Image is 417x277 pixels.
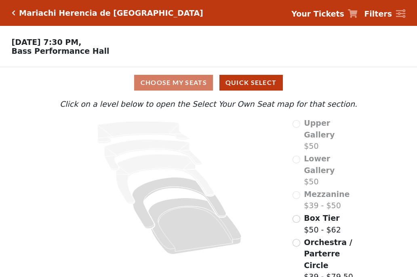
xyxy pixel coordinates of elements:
[19,8,203,18] h5: Mariachi Herencia de [GEOGRAPHIC_DATA]
[105,140,202,170] path: Lower Gallery - Seats Available: 0
[12,10,15,16] a: Click here to go back to filters
[304,212,341,235] label: $50 - $62
[97,121,190,144] path: Upper Gallery - Seats Available: 0
[291,8,358,20] a: Your Tickets
[304,188,350,211] label: $39 - $50
[304,214,339,222] span: Box Tier
[304,154,335,175] span: Lower Gallery
[304,117,359,152] label: $50
[291,9,344,18] strong: Your Tickets
[219,75,283,91] button: Quick Select
[304,238,352,270] span: Orchestra / Parterre Circle
[304,190,350,199] span: Mezzanine
[304,153,359,188] label: $50
[364,8,405,20] a: Filters
[58,98,359,110] p: Click on a level below to open the Select Your Own Seat map for that section.
[364,9,392,18] strong: Filters
[148,198,242,254] path: Orchestra / Parterre Circle - Seats Available: 641
[304,118,335,139] span: Upper Gallery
